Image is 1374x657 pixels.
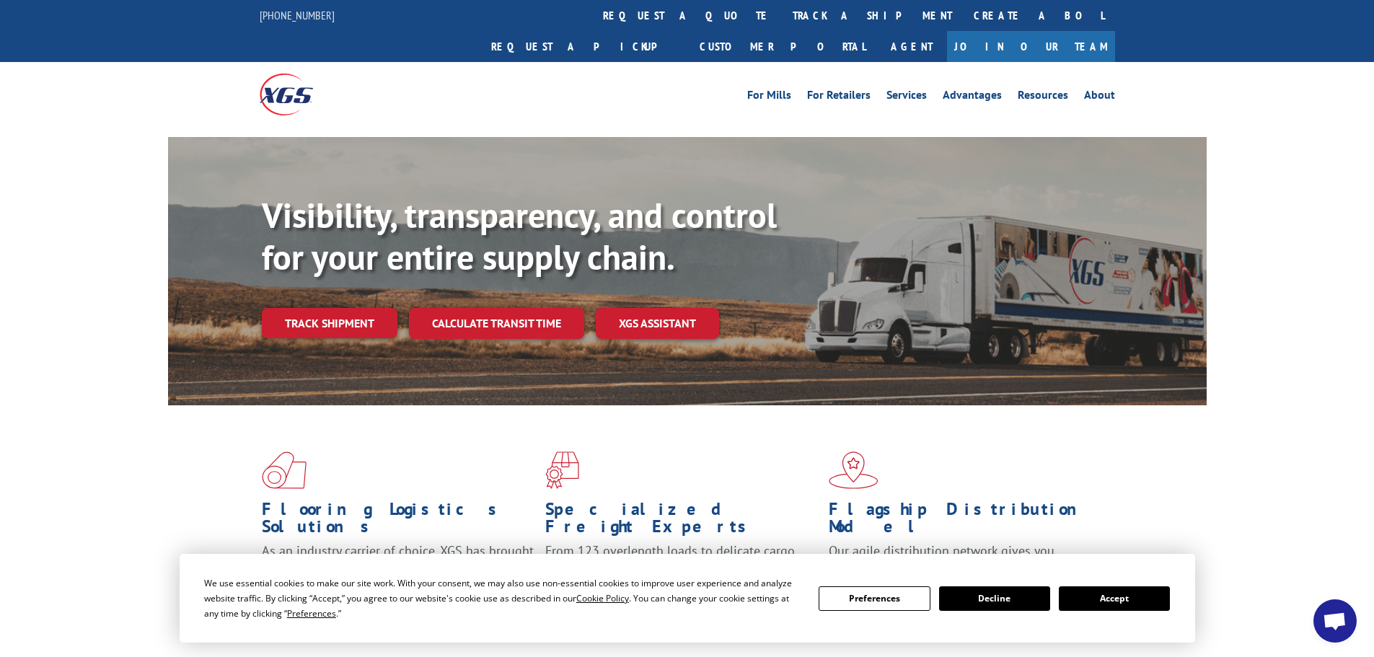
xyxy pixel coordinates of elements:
[545,542,818,607] p: From 123 overlength loads to delicate cargo, our experienced staff knows the best way to move you...
[576,592,629,604] span: Cookie Policy
[480,31,689,62] a: Request a pickup
[545,451,579,489] img: xgs-icon-focused-on-flooring-red
[886,89,927,105] a: Services
[1084,89,1115,105] a: About
[939,586,1050,611] button: Decline
[262,542,534,594] span: As an industry carrier of choice, XGS has brought innovation and dedication to flooring logistics...
[260,8,335,22] a: [PHONE_NUMBER]
[287,607,336,619] span: Preferences
[829,451,878,489] img: xgs-icon-flagship-distribution-model-red
[409,308,584,339] a: Calculate transit time
[747,89,791,105] a: For Mills
[180,554,1195,643] div: Cookie Consent Prompt
[819,586,930,611] button: Preferences
[262,193,777,279] b: Visibility, transparency, and control for your entire supply chain.
[947,31,1115,62] a: Join Our Team
[1059,586,1170,611] button: Accept
[262,501,534,542] h1: Flooring Logistics Solutions
[204,576,801,621] div: We use essential cookies to make our site work. With your consent, we may also use non-essential ...
[262,451,307,489] img: xgs-icon-total-supply-chain-intelligence-red
[943,89,1002,105] a: Advantages
[807,89,871,105] a: For Retailers
[689,31,876,62] a: Customer Portal
[829,501,1101,542] h1: Flagship Distribution Model
[262,308,397,338] a: Track shipment
[1018,89,1068,105] a: Resources
[829,542,1094,576] span: Our agile distribution network gives you nationwide inventory management on demand.
[876,31,947,62] a: Agent
[545,501,818,542] h1: Specialized Freight Experts
[1313,599,1357,643] div: Open chat
[596,308,719,339] a: XGS ASSISTANT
